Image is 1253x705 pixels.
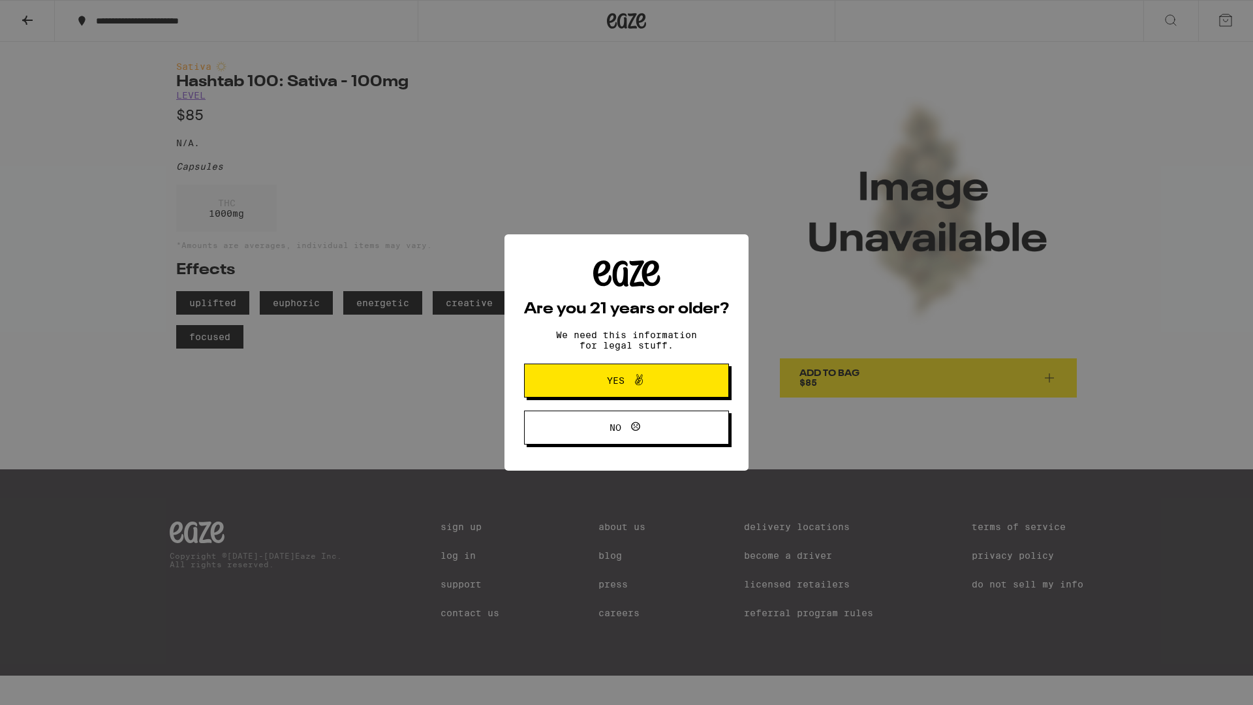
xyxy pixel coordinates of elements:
span: Yes [607,376,625,385]
h2: Are you 21 years or older? [524,302,729,317]
iframe: Opens a widget where you can find more information [1171,666,1240,698]
button: Yes [524,364,729,398]
span: No [610,423,621,432]
button: No [524,411,729,445]
p: We need this information for legal stuff. [545,330,708,351]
